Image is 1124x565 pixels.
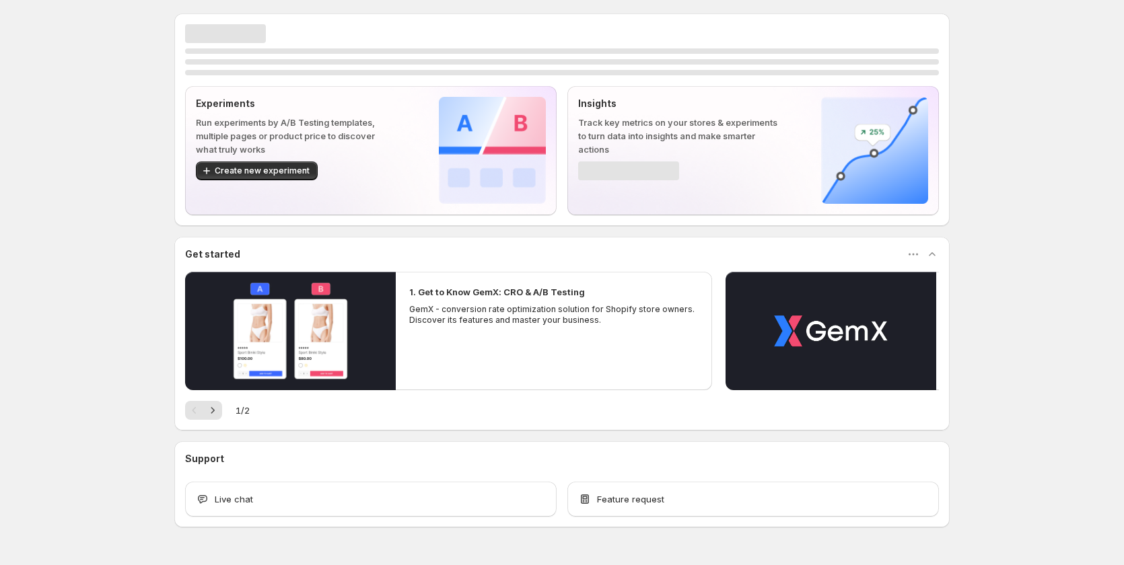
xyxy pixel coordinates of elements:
[196,161,318,180] button: Create new experiment
[578,97,778,110] p: Insights
[203,401,222,420] button: Next
[185,452,224,465] h3: Support
[215,165,310,176] span: Create new experiment
[236,404,250,417] span: 1 / 2
[185,272,396,390] button: Play video
[409,285,585,299] h2: 1. Get to Know GemX: CRO & A/B Testing
[726,272,936,390] button: Play video
[196,116,396,156] p: Run experiments by A/B Testing templates, multiple pages or product price to discover what truly ...
[185,401,222,420] nav: Pagination
[439,97,546,204] img: Experiments
[215,492,253,506] span: Live chat
[578,116,778,156] p: Track key metrics on your stores & experiments to turn data into insights and make smarter actions
[196,97,396,110] p: Experiments
[597,492,664,506] span: Feature request
[409,304,699,326] p: GemX - conversion rate optimization solution for Shopify store owners. Discover its features and ...
[185,248,240,261] h3: Get started
[821,97,928,204] img: Insights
